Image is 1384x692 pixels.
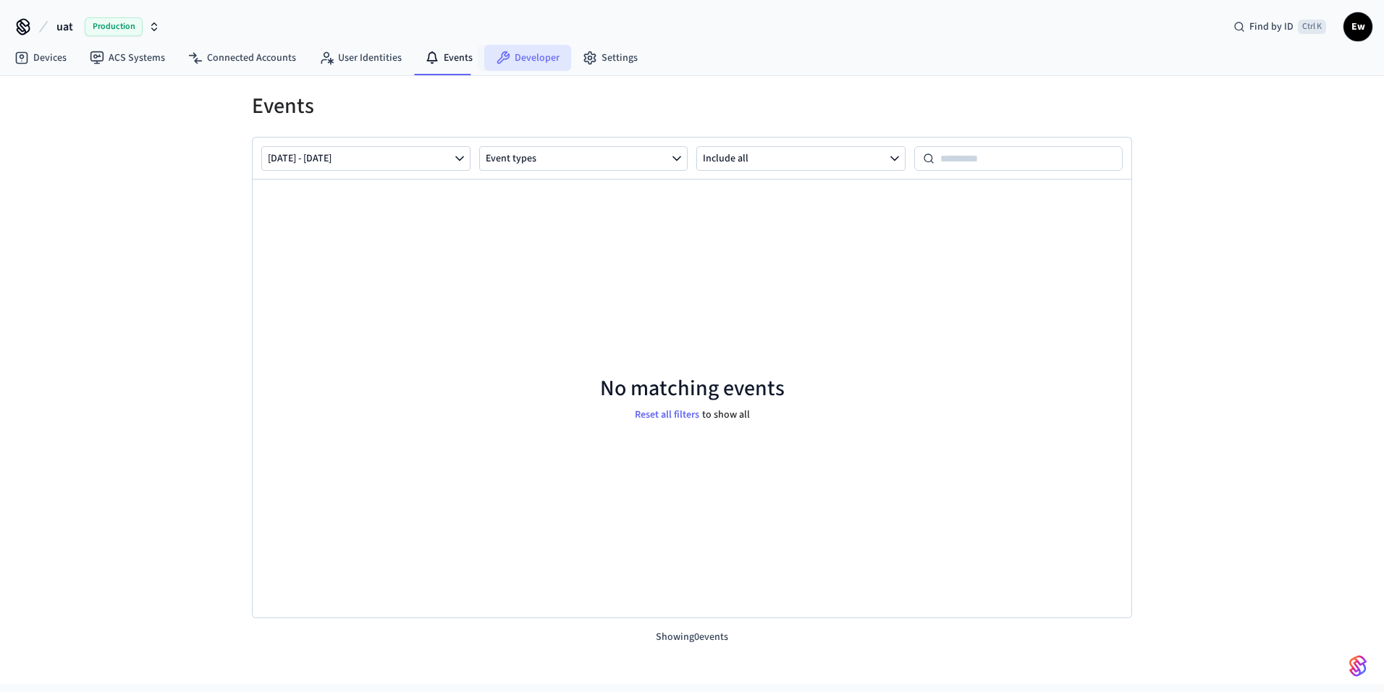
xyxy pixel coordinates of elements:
[252,93,1132,119] h1: Events
[413,45,484,71] a: Events
[484,45,571,71] a: Developer
[600,376,785,402] p: No matching events
[632,405,702,426] button: Reset all filters
[1349,654,1367,678] img: SeamLogoGradient.69752ec5.svg
[109,51,165,65] font: ACS Systems
[1222,14,1338,40] div: Find by IDCtrl K
[515,51,560,65] font: Developer
[33,51,67,65] font: Devices
[1345,14,1371,40] span: Ew
[444,51,473,65] font: Events
[479,146,688,171] button: Event types
[338,51,402,65] font: User Identities
[1343,12,1372,41] button: Ew
[252,630,1132,645] p: Showing 0 events
[3,45,78,71] a: Devices
[261,146,471,171] button: [DATE] - [DATE]
[207,51,296,65] font: Connected Accounts
[308,45,413,71] a: User Identities
[85,17,143,36] span: Production
[1298,20,1326,34] span: Ctrl K
[78,45,177,71] a: ACS Systems
[702,408,750,423] p: to show all
[56,18,73,35] span: uat
[696,146,906,171] button: Include all
[177,45,308,71] a: Connected Accounts
[571,45,649,71] a: Settings
[602,51,638,65] font: Settings
[1249,20,1294,34] span: Find by ID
